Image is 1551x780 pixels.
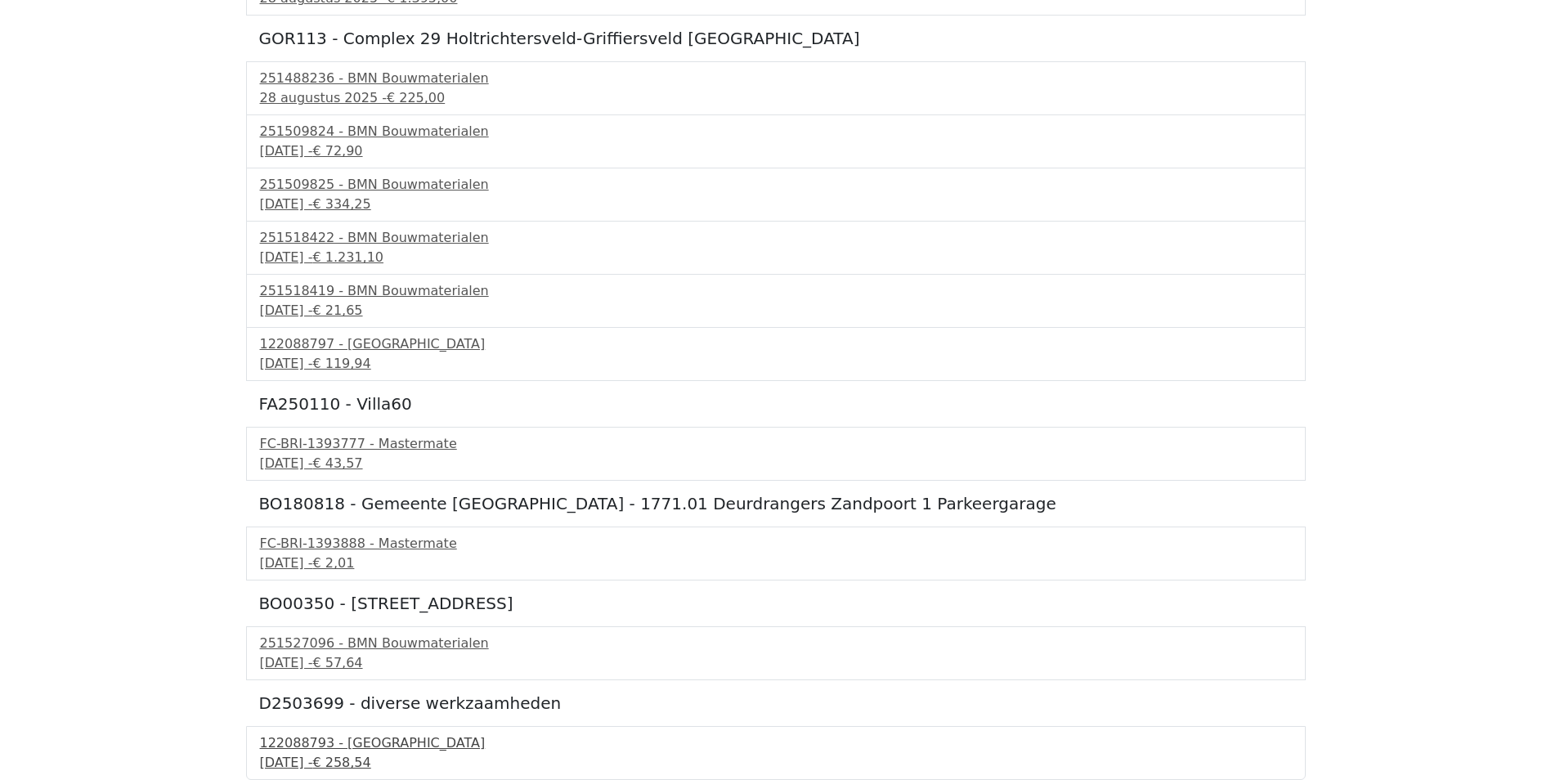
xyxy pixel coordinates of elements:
[260,653,1292,673] div: [DATE] -
[312,555,354,571] span: € 2,01
[259,594,1293,613] h5: BO00350 - [STREET_ADDRESS]
[260,195,1292,214] div: [DATE] -
[260,69,1292,88] div: 251488236 - BMN Bouwmaterialen
[260,122,1292,141] div: 251509824 - BMN Bouwmaterialen
[312,303,362,318] span: € 21,65
[260,301,1292,321] div: [DATE] -
[260,753,1292,773] div: [DATE] -
[260,141,1292,161] div: [DATE] -
[260,534,1292,573] a: FC-BRI-1393888 - Mastermate[DATE] -€ 2,01
[260,228,1292,248] div: 251518422 - BMN Bouwmaterialen
[260,228,1292,267] a: 251518422 - BMN Bouwmaterialen[DATE] -€ 1.231,10
[260,634,1292,673] a: 251527096 - BMN Bouwmaterialen[DATE] -€ 57,64
[260,354,1292,374] div: [DATE] -
[260,454,1292,473] div: [DATE] -
[259,494,1293,513] h5: BO180818 - Gemeente [GEOGRAPHIC_DATA] - 1771.01 Deurdrangers Zandpoort 1 Parkeergarage
[260,281,1292,301] div: 251518419 - BMN Bouwmaterialen
[259,29,1293,48] h5: GOR113 - Complex 29 Holtrichtersveld-Griffiersveld [GEOGRAPHIC_DATA]
[260,733,1292,753] div: 122088793 - [GEOGRAPHIC_DATA]
[260,281,1292,321] a: 251518419 - BMN Bouwmaterialen[DATE] -€ 21,65
[259,693,1293,713] h5: D2503699 - diverse werkzaamheden
[260,88,1292,108] div: 28 augustus 2025 -
[260,122,1292,161] a: 251509824 - BMN Bouwmaterialen[DATE] -€ 72,90
[312,143,362,159] span: € 72,90
[260,334,1292,354] div: 122088797 - [GEOGRAPHIC_DATA]
[312,356,370,371] span: € 119,94
[260,69,1292,108] a: 251488236 - BMN Bouwmaterialen28 augustus 2025 -€ 225,00
[260,175,1292,195] div: 251509825 - BMN Bouwmaterialen
[312,196,370,212] span: € 334,25
[260,248,1292,267] div: [DATE] -
[260,434,1292,473] a: FC-BRI-1393777 - Mastermate[DATE] -€ 43,57
[260,554,1292,573] div: [DATE] -
[387,90,445,105] span: € 225,00
[260,534,1292,554] div: FC-BRI-1393888 - Mastermate
[259,394,1293,414] h5: FA250110 - Villa60
[260,175,1292,214] a: 251509825 - BMN Bouwmaterialen[DATE] -€ 334,25
[260,434,1292,454] div: FC-BRI-1393777 - Mastermate
[260,334,1292,374] a: 122088797 - [GEOGRAPHIC_DATA][DATE] -€ 119,94
[312,455,362,471] span: € 43,57
[312,249,383,265] span: € 1.231,10
[260,733,1292,773] a: 122088793 - [GEOGRAPHIC_DATA][DATE] -€ 258,54
[260,634,1292,653] div: 251527096 - BMN Bouwmaterialen
[312,755,370,770] span: € 258,54
[312,655,362,670] span: € 57,64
